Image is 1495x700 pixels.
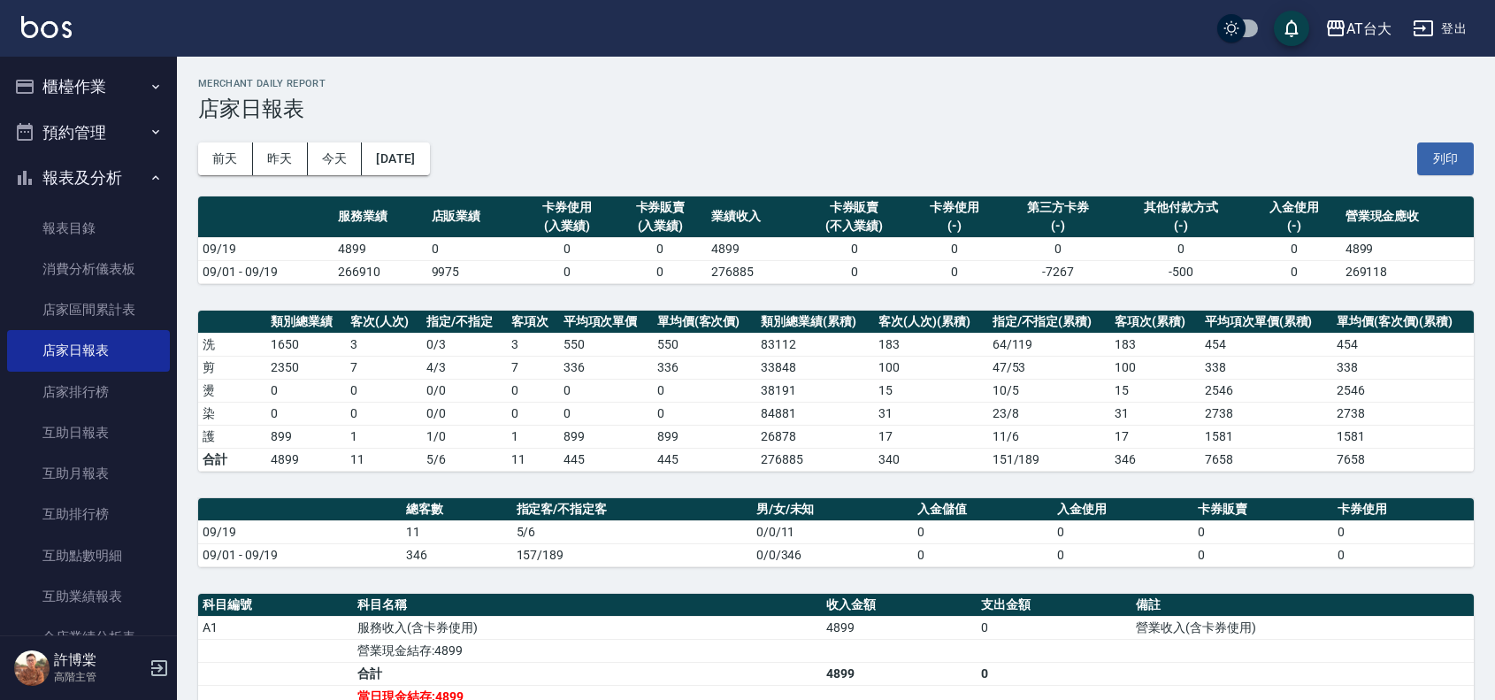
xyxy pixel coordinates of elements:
td: 7 [507,356,559,379]
td: 09/01 - 09/19 [198,543,402,566]
th: 業績收入 [707,196,801,238]
td: 17 [874,425,988,448]
td: 0 [908,260,1001,283]
td: 33848 [756,356,874,379]
td: 服務收入(含卡券使用) [353,616,822,639]
td: 0 / 3 [422,333,507,356]
div: (不入業績) [805,217,903,235]
div: AT台大 [1346,18,1391,40]
th: 入金儲值 [913,498,1053,521]
td: 0 [653,379,756,402]
th: 單均價(客次價) [653,311,756,334]
th: 店販業績 [427,196,521,238]
td: 4 / 3 [422,356,507,379]
td: 4899 [707,237,801,260]
td: 4899 [333,237,427,260]
td: 0 [520,237,614,260]
td: 0/0/11 [752,520,913,543]
th: 類別總業績 [266,311,346,334]
a: 全店業績分析表 [7,617,170,658]
td: 染 [198,402,266,425]
td: 4899 [822,616,977,639]
td: 4899 [1341,237,1474,260]
td: 0 [977,616,1131,639]
th: 客次(人次) [346,311,422,334]
td: 899 [266,425,346,448]
img: Person [14,650,50,686]
th: 卡券使用 [1333,498,1474,521]
div: (-) [1252,217,1337,235]
a: 店家區間累計表 [7,289,170,330]
table: a dense table [198,311,1474,472]
a: 消費分析儀表板 [7,249,170,289]
td: 454 [1200,333,1332,356]
div: (入業績) [618,217,703,235]
th: 支出金額 [977,594,1131,617]
td: 10 / 5 [988,379,1111,402]
p: 高階主管 [54,669,144,685]
table: a dense table [198,498,1474,567]
a: 互助業績報表 [7,576,170,617]
a: 互助排行榜 [7,494,170,535]
td: 336 [653,356,756,379]
td: 0 [1053,520,1192,543]
th: 收入金額 [822,594,977,617]
td: 336 [559,356,653,379]
th: 科目名稱 [353,594,822,617]
td: 0 [614,237,708,260]
td: 183 [874,333,988,356]
td: 營業現金結存:4899 [353,639,822,662]
a: 互助點數明細 [7,535,170,576]
td: 0 [1333,543,1474,566]
td: 0 [559,379,653,402]
td: 4899 [266,448,346,471]
div: (入業績) [525,217,609,235]
td: 346 [402,543,512,566]
td: 15 [1110,379,1200,402]
div: 卡券使用 [525,198,609,217]
div: 第三方卡券 [1006,198,1110,217]
td: 47 / 53 [988,356,1111,379]
td: 7 [346,356,422,379]
th: 單均價(客次價)(累積) [1332,311,1474,334]
td: 151/189 [988,448,1111,471]
td: 64 / 119 [988,333,1111,356]
div: (-) [1119,217,1243,235]
td: 0 [913,520,1053,543]
td: 23 / 8 [988,402,1111,425]
td: 0 [977,662,1131,685]
td: 183 [1110,333,1200,356]
td: 266910 [333,260,427,283]
td: 09/19 [198,520,402,543]
td: 83112 [756,333,874,356]
td: 0 [1115,237,1247,260]
td: -7267 [1001,260,1115,283]
td: 洗 [198,333,266,356]
td: 0 [266,402,346,425]
th: 男/女/未知 [752,498,913,521]
img: Logo [21,16,72,38]
td: 550 [559,333,653,356]
td: 340 [874,448,988,471]
h5: 許博棠 [54,651,144,669]
th: 客項次(累積) [1110,311,1200,334]
button: [DATE] [362,142,429,175]
button: save [1274,11,1309,46]
td: 11 [402,520,512,543]
td: 3 [346,333,422,356]
th: 備註 [1131,594,1474,617]
td: 31 [874,402,988,425]
th: 類別總業績(累積) [756,311,874,334]
td: 1650 [266,333,346,356]
th: 客次(人次)(累積) [874,311,988,334]
td: 454 [1332,333,1474,356]
td: 11 / 6 [988,425,1111,448]
td: 剪 [198,356,266,379]
div: (-) [912,217,997,235]
th: 指定客/不指定客 [512,498,752,521]
button: 櫃檯作業 [7,64,170,110]
td: 燙 [198,379,266,402]
td: 護 [198,425,266,448]
td: 11 [507,448,559,471]
td: 11 [346,448,422,471]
